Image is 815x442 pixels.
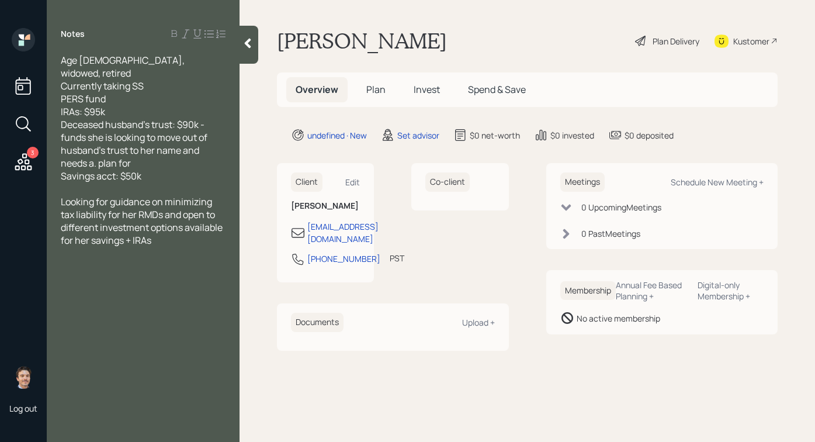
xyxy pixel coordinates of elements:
h1: [PERSON_NAME] [277,28,447,54]
div: Kustomer [733,35,769,47]
div: 0 Past Meeting s [581,227,640,240]
div: No active membership [577,312,660,324]
div: undefined · New [307,129,367,141]
div: Upload + [462,317,495,328]
span: PERS fund [61,92,106,105]
div: PST [390,252,404,264]
span: Plan [366,83,386,96]
label: Notes [61,28,85,40]
span: IRAs: $95k [61,105,105,118]
h6: Meetings [560,172,605,192]
span: Savings acct: $50k [61,170,141,182]
div: $0 invested [550,129,594,141]
h6: Client [291,172,322,192]
span: Overview [296,83,338,96]
div: 0 Upcoming Meeting s [581,201,661,213]
div: Schedule New Meeting + [671,177,764,188]
div: Annual Fee Based Planning + [616,279,688,302]
div: $0 deposited [625,129,674,141]
div: Set advisor [397,129,439,141]
div: [PHONE_NUMBER] [307,253,380,265]
div: Edit [345,177,360,188]
span: Deceased husband's trust: $90k - funds she is looking to move out of husband's trust to her name ... [61,118,209,170]
h6: [PERSON_NAME] [291,201,360,211]
span: Spend & Save [468,83,526,96]
h6: Membership [560,281,616,301]
div: [EMAIL_ADDRESS][DOMAIN_NAME] [307,220,379,245]
div: Log out [9,403,37,414]
span: Age [DEMOGRAPHIC_DATA], widowed, retired [61,54,186,80]
div: 3 [27,147,39,158]
div: Digital-only Membership + [698,279,764,302]
span: Currently taking SS [61,80,144,92]
img: robby-grisanti-headshot.png [12,365,35,389]
h6: Co-client [425,172,470,192]
div: Plan Delivery [653,35,699,47]
span: Looking for guidance on minimizing tax liability for her RMDs and open to different investment op... [61,195,224,247]
span: Invest [414,83,440,96]
h6: Documents [291,313,344,332]
div: $0 net-worth [470,129,520,141]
